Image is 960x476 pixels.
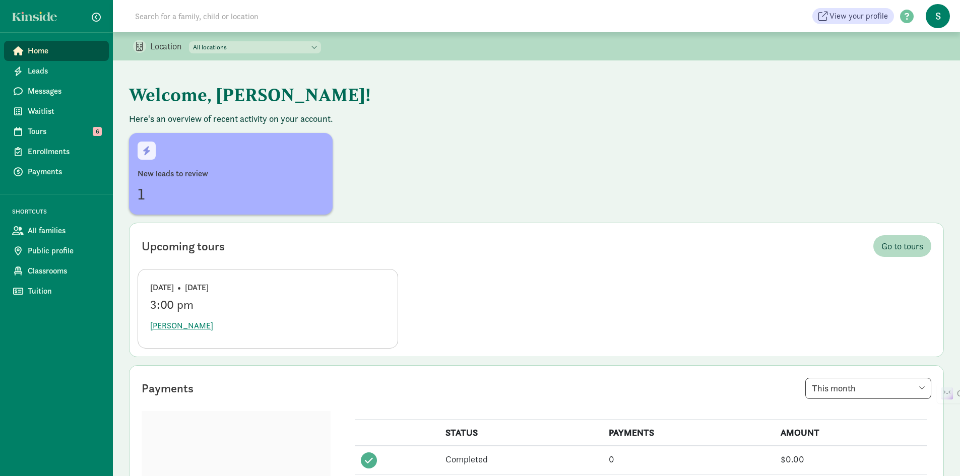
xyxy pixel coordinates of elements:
span: Payments [28,166,101,178]
a: Leads [4,61,109,81]
a: Enrollments [4,142,109,162]
div: Upcoming tours [142,237,225,255]
th: STATUS [439,420,603,446]
span: View your profile [829,10,888,22]
div: 1 [138,182,324,206]
a: View your profile [812,8,894,24]
span: Leads [28,65,101,77]
input: Search for a family, child or location [129,6,412,26]
a: Payments [4,162,109,182]
div: [DATE] • [DATE] [150,282,386,294]
th: AMOUNT [775,420,927,446]
a: Classrooms [4,261,109,281]
div: 0 [609,452,769,466]
a: New leads to review1 [129,133,333,215]
div: $0.00 [781,452,921,466]
span: Classrooms [28,265,101,277]
div: New leads to review [138,168,324,180]
span: Messages [28,85,101,97]
a: Tuition [4,281,109,301]
span: Home [28,45,101,57]
span: Waitlist [28,105,101,117]
span: [PERSON_NAME] [150,320,213,332]
a: Waitlist [4,101,109,121]
span: 6 [93,127,102,136]
a: Tours 6 [4,121,109,142]
a: Go to tours [873,235,931,257]
p: Here's an overview of recent activity on your account. [129,113,944,125]
a: Home [4,41,109,61]
h1: Welcome, [PERSON_NAME]! [129,77,628,113]
span: Enrollments [28,146,101,158]
span: S [926,4,950,28]
a: Public profile [4,241,109,261]
button: [PERSON_NAME] [150,316,213,336]
span: Go to tours [881,239,923,253]
a: All families [4,221,109,241]
th: PAYMENTS [603,420,775,446]
div: 3:00 pm [150,298,386,312]
span: All families [28,225,101,237]
span: Public profile [28,245,101,257]
div: Completed [445,452,597,466]
p: Location [150,40,189,52]
span: Tours [28,125,101,138]
span: Tuition [28,285,101,297]
div: Payments [142,379,194,397]
a: Messages [4,81,109,101]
